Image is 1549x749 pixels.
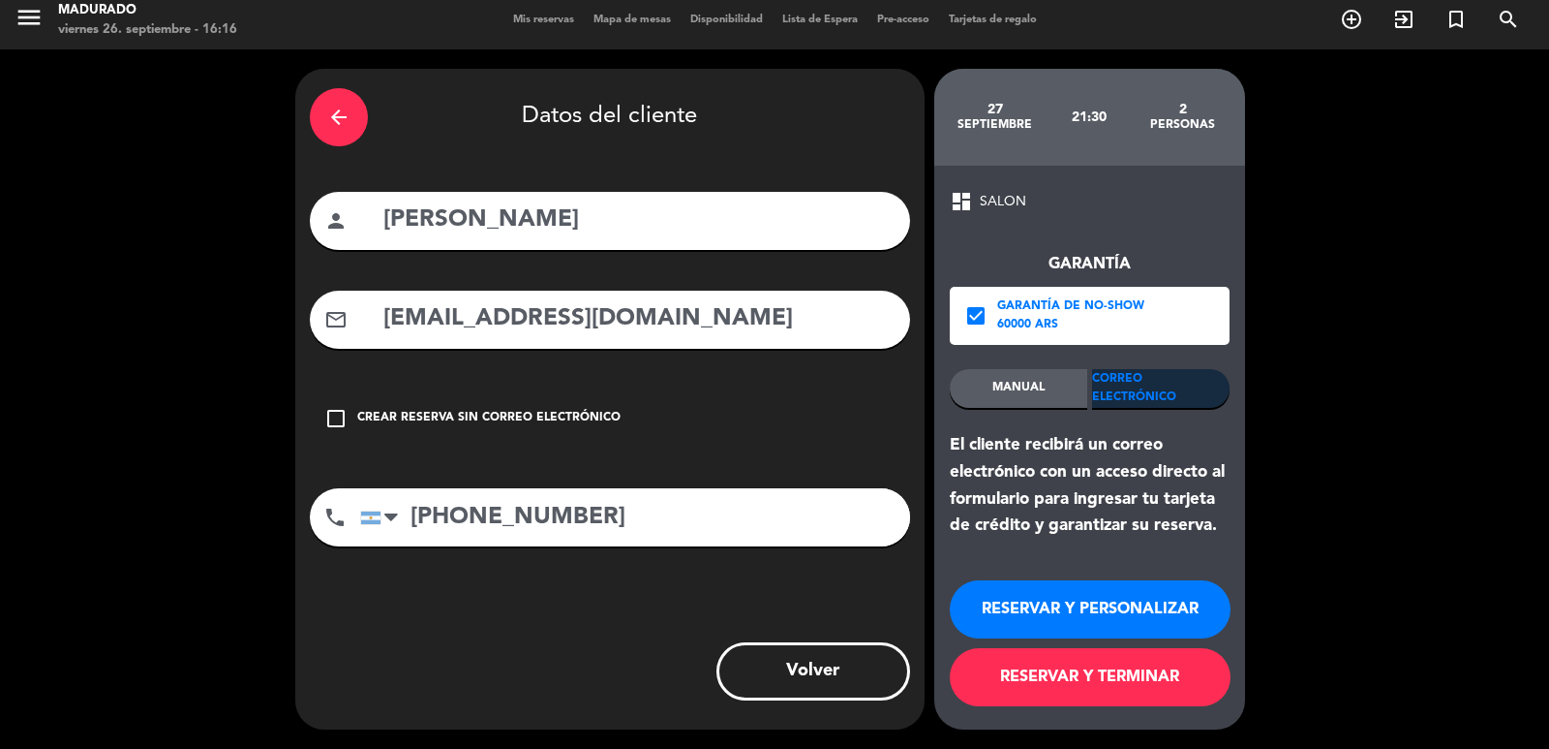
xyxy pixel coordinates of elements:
[1136,102,1230,117] div: 2
[939,15,1047,25] span: Tarjetas de regalo
[503,15,584,25] span: Mis reservas
[381,299,896,339] input: Email del cliente
[949,117,1043,133] div: septiembre
[1092,369,1230,408] div: Correo Electrónico
[15,3,44,32] i: menu
[980,191,1026,213] span: SALON
[1340,8,1363,31] i: add_circle_outline
[584,15,681,25] span: Mapa de mesas
[773,15,867,25] span: Lista de Espera
[964,304,987,328] i: check_box
[58,1,237,20] div: Madurado
[1444,8,1468,31] i: turned_in_not
[997,297,1144,317] div: Garantía de no-show
[950,580,1230,639] button: RESERVAR Y PERSONALIZAR
[1392,8,1415,31] i: exit_to_app
[1042,83,1136,151] div: 21:30
[950,252,1230,277] div: Garantía
[381,201,896,240] input: Nombre del cliente
[58,20,237,40] div: viernes 26. septiembre - 16:16
[360,488,910,546] input: Número de teléfono...
[867,15,939,25] span: Pre-acceso
[323,506,347,529] i: phone
[327,106,350,129] i: arrow_back
[681,15,773,25] span: Disponibilidad
[361,489,406,546] div: Argentina: +54
[716,642,910,701] button: Volver
[1136,117,1230,133] div: personas
[1497,8,1520,31] i: search
[997,316,1144,335] div: 60000 ARS
[950,432,1230,540] div: El cliente recibirá un correo electrónico con un acceso directo al formulario para ingresar tu ta...
[15,3,44,39] button: menu
[950,648,1230,706] button: RESERVAR Y TERMINAR
[324,308,348,331] i: mail_outline
[949,102,1043,117] div: 27
[950,190,973,213] span: dashboard
[324,209,348,233] i: person
[950,369,1087,408] div: MANUAL
[310,83,910,151] div: Datos del cliente
[357,409,621,428] div: Crear reserva sin correo electrónico
[324,407,348,430] i: check_box_outline_blank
